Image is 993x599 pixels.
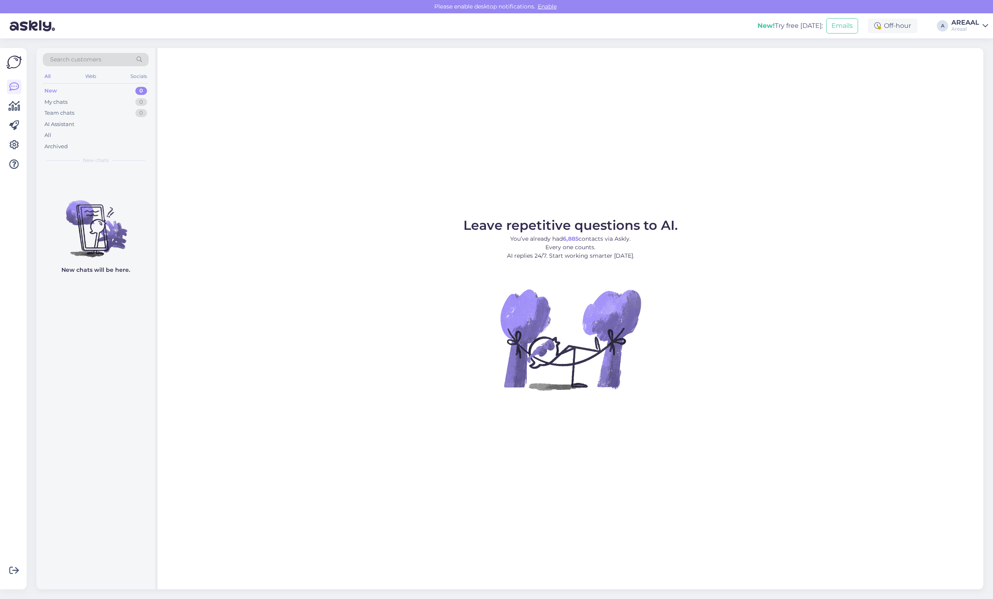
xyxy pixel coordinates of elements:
button: Emails [826,18,858,34]
span: New chats [83,157,109,164]
div: My chats [44,98,67,106]
b: New! [757,22,775,29]
div: Try free [DATE]: [757,21,823,31]
div: Team chats [44,109,74,117]
div: Off-hour [868,19,917,33]
div: AI Assistant [44,120,74,128]
div: All [44,131,51,139]
img: Askly Logo [6,55,22,70]
div: Socials [129,71,149,82]
img: No Chat active [498,267,643,412]
b: 6,885 [563,235,579,242]
p: You’ve already had contacts via Askly. Every one counts. AI replies 24/7. Start working smarter [... [463,235,678,260]
span: Leave repetitive questions to AI. [463,217,678,233]
div: All [43,71,52,82]
span: Enable [535,3,559,10]
div: Web [84,71,98,82]
div: Archived [44,143,68,151]
div: 0 [135,87,147,95]
div: Areaal [951,26,979,32]
div: 0 [135,109,147,117]
a: AREAALAreaal [951,19,988,32]
div: AREAAL [951,19,979,26]
img: No chats [36,186,155,259]
div: A [937,20,948,32]
p: New chats will be here. [61,266,130,274]
div: 0 [135,98,147,106]
span: Search customers [50,55,101,64]
div: New [44,87,57,95]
